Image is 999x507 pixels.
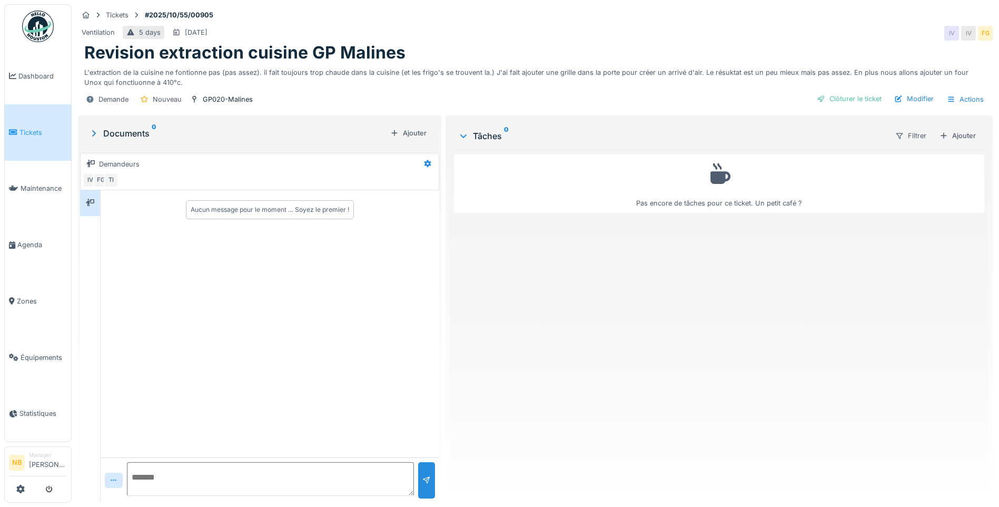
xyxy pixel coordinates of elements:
img: Badge_color-CXgf-gQk.svg [22,11,54,42]
a: Dashboard [5,48,71,104]
div: L'extraction de la cuisine ne fontionne pas (pas assez). il fait toujours trop chaude dans la cui... [84,63,986,87]
span: Équipements [21,353,67,363]
li: NB [9,455,25,471]
div: Tickets [106,10,128,20]
div: Demandeurs [99,159,140,169]
li: [PERSON_NAME] [29,451,67,474]
div: GP020-Malines [203,94,253,104]
div: Ventilation [82,27,115,37]
div: Aucun message pour le moment … Soyez le premier ! [191,205,349,214]
div: FG [978,26,993,41]
a: Équipements [5,329,71,386]
a: NB Manager[PERSON_NAME] [9,451,67,476]
div: IV [944,26,959,41]
a: Statistiques [5,386,71,442]
div: Ajouter [935,129,980,143]
a: Maintenance [5,161,71,217]
h1: Revision extraction cuisine GP Malines [84,43,405,63]
span: Agenda [17,240,67,250]
div: Manager [29,451,67,459]
div: IV [83,173,97,188]
div: IV [961,26,976,41]
div: Filtrer [891,128,931,143]
div: Nouveau [153,94,182,104]
div: Tâches [458,130,886,142]
span: Tickets [19,128,67,138]
span: Dashboard [18,71,67,81]
div: Clôturer le ticket [813,92,886,106]
span: Zones [17,296,67,306]
div: [DATE] [185,27,207,37]
strong: #2025/10/55/00905 [141,10,217,20]
sup: 0 [504,130,509,142]
a: Tickets [5,104,71,161]
div: Ajouter [386,126,431,140]
a: Agenda [5,217,71,273]
span: Statistiques [19,408,67,418]
div: Pas encore de tâches pour ce ticket. Un petit café ? [461,159,977,208]
div: Actions [942,92,988,107]
div: Documents [88,127,386,140]
div: Demande [98,94,128,104]
div: TI [104,173,118,188]
div: Modifier [890,92,938,106]
a: Zones [5,273,71,329]
sup: 0 [152,127,156,140]
div: FG [93,173,108,188]
span: Maintenance [21,183,67,193]
div: 5 days [139,27,161,37]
